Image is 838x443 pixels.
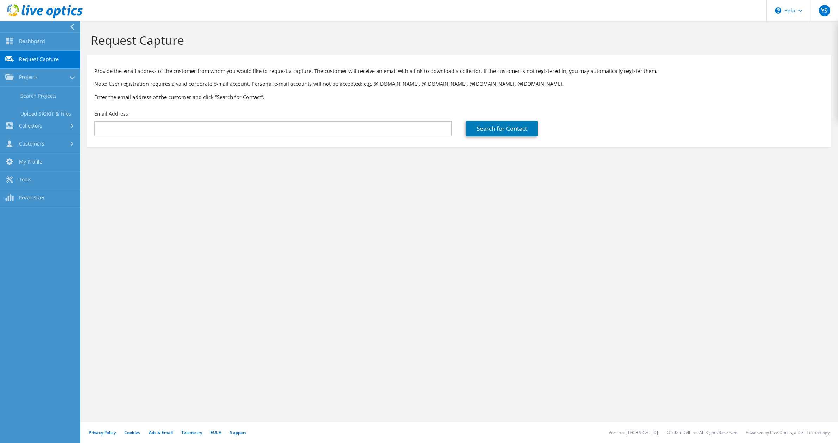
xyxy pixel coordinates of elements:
li: Version: [TECHNICAL_ID] [609,430,658,436]
label: Email Address [94,110,128,117]
span: YS [819,5,830,16]
a: Telemetry [181,430,202,436]
h3: Enter the email address of the customer and click “Search for Contact”. [94,93,824,101]
a: Cookies [124,430,140,436]
p: Note: User registration requires a valid corporate e-mail account. Personal e-mail accounts will ... [94,80,824,88]
li: © 2025 Dell Inc. All Rights Reserved [667,430,737,436]
h1: Request Capture [91,33,824,48]
a: Ads & Email [149,430,173,436]
svg: \n [775,7,781,14]
li: Powered by Live Optics, a Dell Technology [746,430,830,436]
a: EULA [210,430,221,436]
p: Provide the email address of the customer from whom you would like to request a capture. The cust... [94,67,824,75]
a: Search for Contact [466,121,538,136]
a: Privacy Policy [89,430,116,436]
a: Support [230,430,246,436]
